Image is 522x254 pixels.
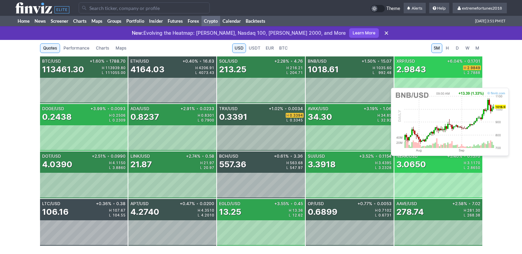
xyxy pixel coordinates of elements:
div: DOT/USD [42,154,91,158]
input: Search [79,2,210,13]
span: L [102,71,105,74]
span: H [445,45,450,52]
div: 13.25 [219,207,241,218]
span: H [109,161,112,165]
span: H [102,66,105,70]
span: • [196,107,198,111]
div: DOGE/USD [42,107,89,111]
span: L [195,71,199,74]
div: 106.16 [42,207,69,218]
span: • [374,202,376,206]
span: EUR [266,45,274,52]
span: 34.85 [381,114,392,117]
a: Charts [71,16,89,26]
div: +0.61% 3.36 [273,154,303,158]
a: TRX/USD+1.02%•0.00340.3391H0.3394L0.3345 [217,104,305,151]
span: 563.68 [290,161,303,165]
a: Learn More [349,28,379,38]
span: L [377,118,381,122]
span: 992.48 [378,71,392,74]
a: Maps [89,16,105,26]
span: H [464,66,467,70]
a: Quotes [40,43,60,53]
span: • [285,107,287,111]
span: H [195,66,199,70]
a: BNB/USD+1.50%•15.071018.61H1035.60L992.48 [306,56,394,103]
a: Performance [60,43,92,53]
span: • [113,202,115,206]
a: SUI/USD+3.52%•0.11543.3918H3.4395L3.2328 [306,151,394,198]
span: H [198,209,201,212]
a: M [473,43,482,53]
span: 4073.43 [199,71,214,74]
span: Quotes [43,45,57,52]
div: LTC/USD [42,202,95,206]
a: News [32,16,48,26]
span: Performance [63,45,89,52]
a: Charts [93,43,112,53]
span: L [286,118,290,122]
span: Theme [386,5,400,12]
span: 3.2328 [378,166,392,169]
span: 3.8860 [112,166,126,169]
div: BNB/USD [308,59,360,63]
span: H [286,161,290,165]
div: BTC/USD [42,59,89,63]
a: EUR [263,43,276,53]
span: • [290,154,292,158]
span: • [380,107,382,111]
a: SOL/USD+2.28%•4.76213.25H216.21L204.71 [217,56,305,103]
div: 0.6899 [308,207,337,218]
span: L [109,166,112,169]
span: L [286,166,290,169]
div: ADA/USD [130,107,179,111]
div: 34.30 [308,112,332,123]
span: L [375,166,378,169]
span: • [199,59,201,63]
a: W [463,43,472,53]
span: 32.92 [381,118,392,122]
div: +0.47% 0.0200 [178,202,214,206]
div: +1.50% 15.07 [360,59,392,63]
img: chart.ashx [394,91,506,153]
span: 2.9849 [467,66,480,70]
span: 547.97 [290,166,303,169]
span: 0.2309 [112,118,126,122]
div: 2.9843 [396,64,426,75]
span: 2.7888 [467,71,480,74]
span: • [377,59,380,63]
span: Maps [116,45,126,52]
div: TRX/USD [219,107,267,111]
span: • [375,154,377,158]
span: 4.3510 [201,209,214,212]
span: 0.7102 [378,209,392,212]
span: L [289,213,292,217]
div: AVAX/USD [308,107,362,111]
span: 1035.60 [376,66,392,70]
a: DOT/USD+2.51%•0.09904.0390H4.1150L3.8860 [40,151,128,198]
span: H [109,209,112,212]
a: Help [429,3,449,14]
a: USD [232,43,246,53]
div: 113461.30 [42,64,84,75]
span: L [375,213,378,217]
div: +1.02% 0.0034 [267,107,303,111]
a: 5M [431,43,442,53]
span: H [377,114,381,117]
a: AAVE/USD+2.58%•7.02278.74H281.30L268.38 [394,199,482,246]
span: • [196,202,198,206]
a: H [443,43,452,53]
div: SUI/USD [308,154,358,158]
div: 3.0650 [396,159,426,170]
span: 0.3345 [290,118,303,122]
div: +2.74% 0.58 [185,154,214,158]
span: 3.1170 [467,161,480,165]
span: • [107,154,109,158]
span: L [198,118,201,122]
a: XRP/USD+6.04%•0.17012.9843H2.9849L2.7888 [394,56,482,103]
div: 557.36 [219,159,246,170]
a: DOGE/USD+3.99%•0.00930.2438H0.2506L0.2309 [40,104,128,151]
span: New: [132,30,144,36]
span: 13.36 [292,209,303,212]
span: H [198,114,201,117]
